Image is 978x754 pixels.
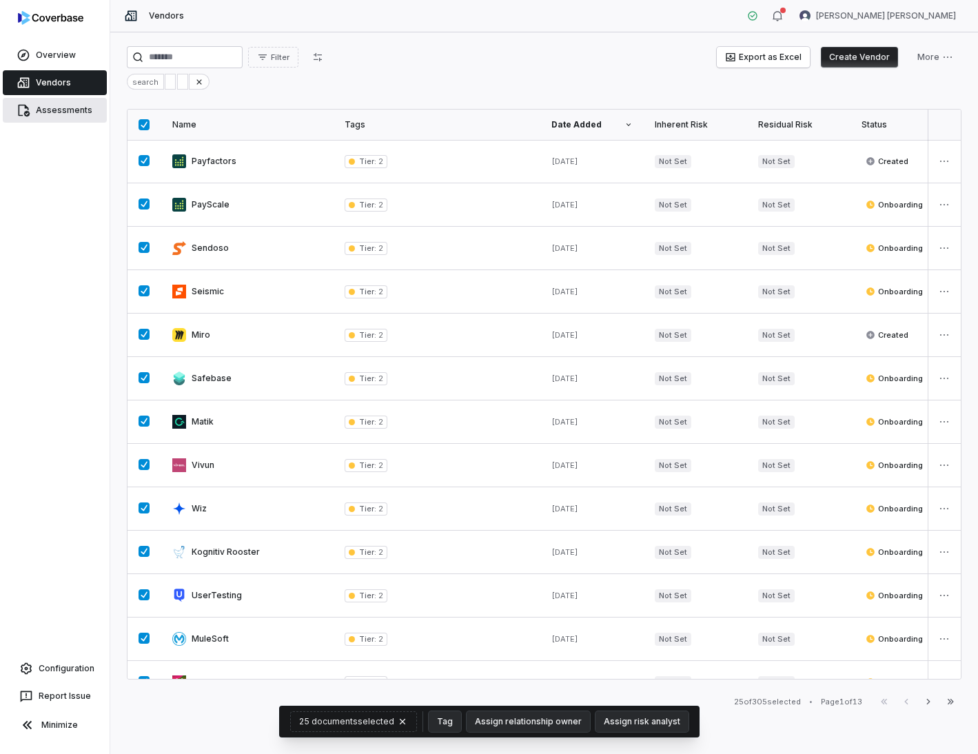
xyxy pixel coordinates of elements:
[551,374,578,383] span: [DATE]
[821,47,898,68] button: Create Vendor
[655,329,691,342] span: Not Set
[376,200,383,210] span: 2
[655,589,691,602] span: Not Set
[551,330,578,340] span: [DATE]
[655,372,691,385] span: Not Set
[551,504,578,513] span: [DATE]
[551,287,578,296] span: [DATE]
[758,502,795,516] span: Not Set
[290,711,417,732] button: 25 documentsselected
[172,119,323,130] div: Name
[655,502,691,516] span: Not Set
[734,697,801,707] div: 25 of 305 selected
[655,546,691,559] span: Not Set
[299,716,394,727] span: 25 documents selected
[866,677,923,688] span: Onboarding
[359,374,376,383] span: Tier :
[655,198,691,212] span: Not Set
[866,416,923,427] span: Onboarding
[758,155,795,168] span: Not Set
[866,547,923,558] span: Onboarding
[866,243,923,254] span: Onboarding
[149,10,184,21] span: Vendors
[359,504,376,513] span: Tier :
[359,417,376,427] span: Tier :
[821,697,862,707] div: Page 1 of 13
[359,243,376,253] span: Tier :
[655,285,691,298] span: Not Set
[758,372,795,385] span: Not Set
[127,74,164,90] div: search
[551,119,633,130] div: Date Added
[376,330,383,340] span: 2
[376,677,383,687] span: 2
[758,285,795,298] span: Not Set
[359,460,376,470] span: Tier :
[376,243,383,253] span: 2
[758,198,795,212] span: Not Set
[359,330,376,340] span: Tier :
[376,547,383,557] span: 2
[809,697,813,706] div: •
[551,677,578,687] span: [DATE]
[866,199,923,210] span: Onboarding
[359,200,376,210] span: Tier :
[6,656,104,681] a: Configuration
[758,676,795,689] span: Not Set
[271,52,289,63] span: Filter
[551,547,578,557] span: [DATE]
[429,711,461,732] button: Tag
[758,633,795,646] span: Not Set
[376,417,383,427] span: 2
[866,503,923,514] span: Onboarding
[655,416,691,429] span: Not Set
[551,634,578,644] span: [DATE]
[551,156,578,166] span: [DATE]
[551,200,578,210] span: [DATE]
[467,711,590,732] button: Assign relationship owner
[758,546,795,559] span: Not Set
[359,547,376,557] span: Tier :
[551,460,578,470] span: [DATE]
[717,47,810,68] button: Export as Excel
[359,677,376,687] span: Tier :
[816,10,956,21] span: [PERSON_NAME] [PERSON_NAME]
[376,374,383,383] span: 2
[248,47,298,68] button: Filter
[376,287,383,296] span: 2
[376,504,383,513] span: 2
[6,711,104,739] button: Minimize
[551,243,578,253] span: [DATE]
[551,591,578,600] span: [DATE]
[655,242,691,255] span: Not Set
[655,119,736,130] div: Inherent Risk
[359,634,376,644] span: Tier :
[866,633,923,644] span: Onboarding
[655,676,691,689] span: Not Set
[3,43,107,68] a: Overview
[909,47,961,68] button: More
[6,684,104,709] button: Report Issue
[758,119,839,130] div: Residual Risk
[376,634,383,644] span: 2
[359,591,376,600] span: Tier :
[758,416,795,429] span: Not Set
[3,70,107,95] a: Vendors
[758,589,795,602] span: Not Set
[359,287,376,296] span: Tier :
[376,156,383,166] span: 2
[799,10,811,21] img: Bastian Bartels avatar
[359,156,376,166] span: Tier :
[866,329,908,340] span: Created
[345,119,529,130] div: Tags
[655,155,691,168] span: Not Set
[376,460,383,470] span: 2
[862,119,943,130] div: Status
[595,711,689,732] button: Assign risk analyst
[655,633,691,646] span: Not Set
[866,460,923,471] span: Onboarding
[551,417,578,427] span: [DATE]
[758,329,795,342] span: Not Set
[376,591,383,600] span: 2
[18,11,83,25] img: logo-D7KZi-bG.svg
